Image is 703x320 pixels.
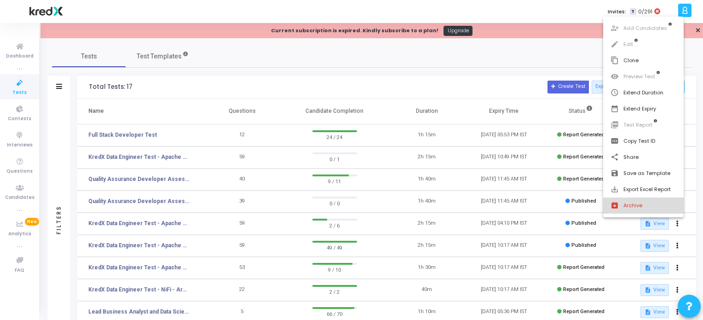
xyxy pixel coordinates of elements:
button: Extend Duration [603,85,684,101]
mat-icon: schedule [611,88,620,98]
mat-icon: content_copy [611,56,620,65]
button: Extend Expiry [603,101,684,117]
button: Save as Template [603,165,684,181]
button: Export Excel Report [603,181,684,198]
button: Archive [603,198,684,214]
button: Test Report [603,117,684,133]
button: Clone [603,52,684,69]
mat-icon: share [611,153,620,162]
button: Share [603,149,684,165]
button: Edit [603,36,684,52]
mat-icon: archive [611,201,620,210]
button: Add Candidates [603,20,684,36]
button: Copy Test ID [603,133,684,149]
mat-icon: pin [611,137,620,146]
button: Preview Test [603,69,684,85]
mat-icon: date_range [611,105,620,114]
mat-icon: save_alt [611,185,620,194]
mat-icon: save [611,169,620,178]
